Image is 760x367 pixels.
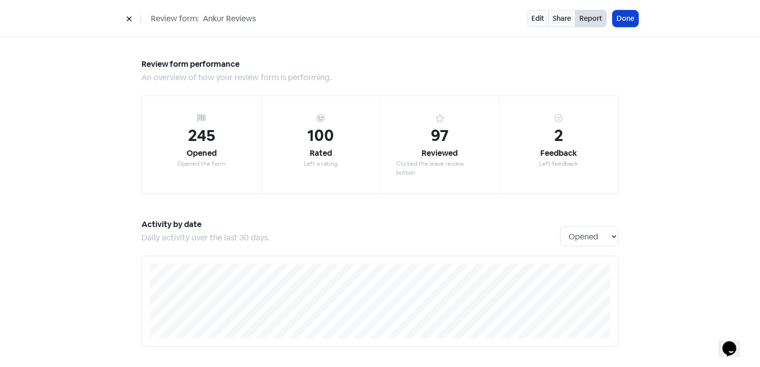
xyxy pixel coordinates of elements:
[396,159,483,177] div: Clicked the leave review button
[142,217,560,232] h5: Activity by date
[310,147,332,159] div: Rated
[142,232,560,244] div: Daily activity over the last 30 days.
[177,159,226,168] div: Opened the form
[431,124,449,147] div: 97
[151,13,199,25] span: Review form:
[548,10,575,27] a: Share
[142,57,618,72] h5: Review form performance
[718,327,750,357] iframe: chat widget
[575,10,607,27] button: Report
[142,72,618,84] div: An overview of how your review form is performing.
[307,124,334,147] div: 100
[540,147,577,159] div: Feedback
[613,10,638,27] button: Done
[422,147,458,159] div: Reviewed
[554,124,563,147] div: 2
[188,124,215,147] div: 245
[187,147,217,159] div: Opened
[539,159,578,168] div: Left feedback
[527,10,549,27] a: Edit
[304,159,337,168] div: Left a rating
